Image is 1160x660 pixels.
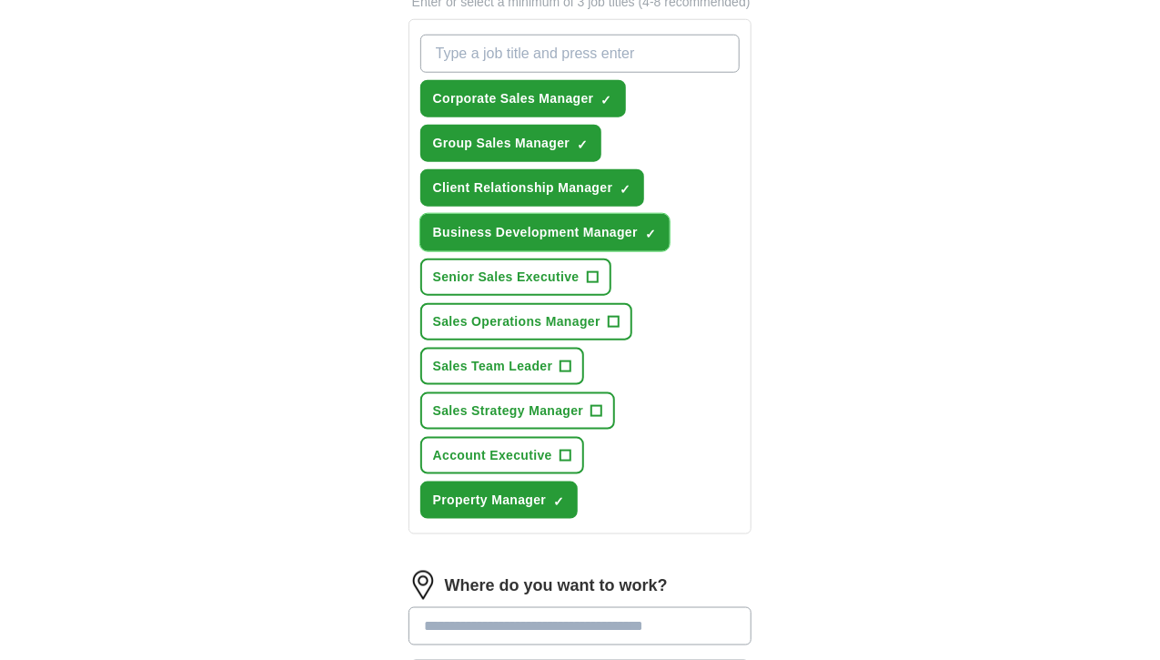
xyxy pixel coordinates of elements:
span: ✓ [553,494,564,509]
span: ✓ [620,182,630,197]
span: ✓ [645,227,656,241]
label: Where do you want to work? [445,574,668,598]
img: location.png [409,571,438,600]
span: ✓ [601,93,612,107]
span: Group Sales Manager [433,134,570,153]
span: Sales Operations Manager [433,312,600,331]
input: Type a job title and press enter [420,35,741,73]
span: Business Development Manager [433,223,638,242]
span: Property Manager [433,491,547,510]
button: Sales Operations Manager [420,303,632,340]
button: Sales Strategy Manager [420,392,616,430]
span: Client Relationship Manager [433,178,613,198]
button: Client Relationship Manager✓ [420,169,645,207]
span: Sales Team Leader [433,357,553,376]
button: Senior Sales Executive [420,259,611,296]
button: Account Executive [420,437,584,474]
span: Senior Sales Executive [433,268,580,287]
span: ✓ [577,137,588,152]
button: Property Manager✓ [420,482,579,519]
span: Account Executive [433,446,552,465]
span: Corporate Sales Manager [433,89,594,108]
button: Business Development Manager✓ [420,214,670,251]
button: Group Sales Manager✓ [420,125,602,162]
button: Corporate Sales Manager✓ [420,80,626,117]
button: Sales Team Leader [420,348,585,385]
span: Sales Strategy Manager [433,401,584,421]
